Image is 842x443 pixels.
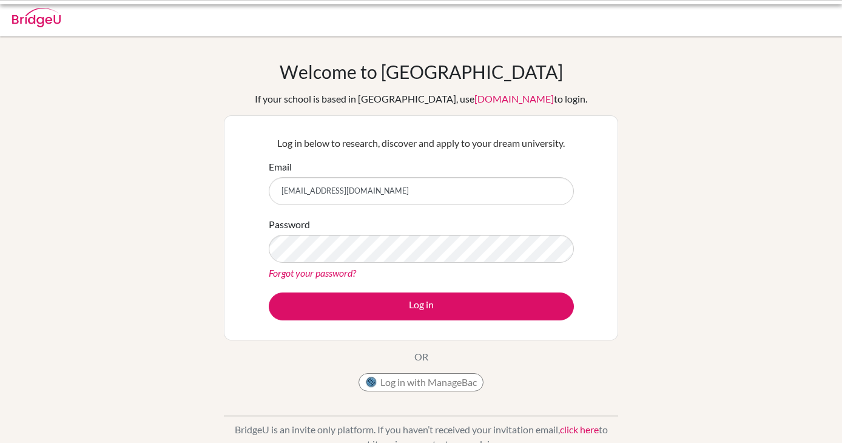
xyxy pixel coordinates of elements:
[269,217,310,232] label: Password
[560,424,599,435] a: click here
[255,92,587,106] div: If your school is based in [GEOGRAPHIC_DATA], use to login.
[269,136,574,150] p: Log in below to research, discover and apply to your dream university.
[12,8,61,27] img: Bridge-U
[359,373,483,391] button: Log in with ManageBac
[474,93,554,104] a: [DOMAIN_NAME]
[414,350,428,364] p: OR
[280,61,563,83] h1: Welcome to [GEOGRAPHIC_DATA]
[269,267,356,279] a: Forgot your password?
[269,293,574,320] button: Log in
[269,160,292,174] label: Email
